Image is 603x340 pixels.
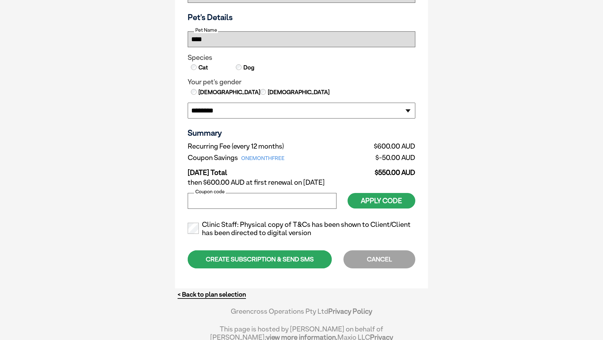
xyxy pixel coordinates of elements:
[178,291,246,298] a: < Back to plan selection
[188,223,199,234] input: Clinic Staff: Physical copy of T&Cs has been shown to Client/Client has been directed to digital ...
[238,154,288,163] span: ONEMONTHFREE
[348,193,415,208] button: Apply Code
[185,12,418,22] h3: Pet's Details
[328,307,372,315] a: Privacy Policy
[188,128,415,138] h3: Summary
[188,152,348,164] td: Coupon Savings
[188,221,415,237] label: Clinic Staff: Physical copy of T&Cs has been shown to Client/Client has been directed to digital ...
[343,250,415,268] div: CANCEL
[188,177,415,188] td: then $600.00 AUD at first renewal on [DATE]
[188,250,332,268] div: CREATE SUBSCRIPTION & SEND SMS
[188,78,415,86] legend: Your pet's gender
[188,141,348,152] td: Recurring Fee (every 12 months)
[188,54,415,62] legend: Species
[210,307,393,322] div: Greencross Operations Pty Ltd
[348,164,415,177] td: $550.00 AUD
[348,152,415,164] td: $-50.00 AUD
[194,189,226,195] label: Coupon code
[188,164,348,177] td: [DATE] Total
[348,141,415,152] td: $600.00 AUD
